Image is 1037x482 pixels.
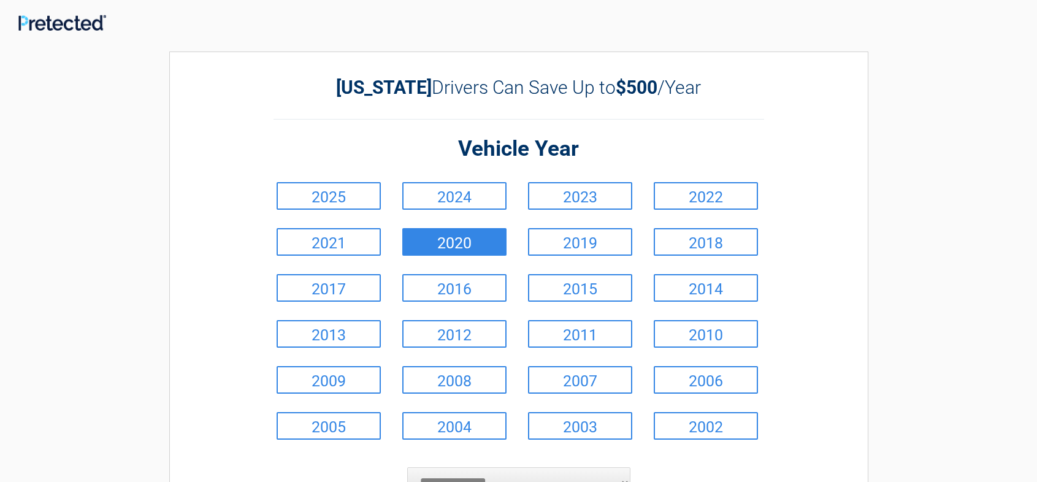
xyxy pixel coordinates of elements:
[277,320,381,348] a: 2013
[528,320,632,348] a: 2011
[402,274,507,302] a: 2016
[654,366,758,394] a: 2006
[277,228,381,256] a: 2021
[274,77,764,98] h2: Drivers Can Save Up to /Year
[402,182,507,210] a: 2024
[654,320,758,348] a: 2010
[402,366,507,394] a: 2008
[654,274,758,302] a: 2014
[274,135,764,164] h2: Vehicle Year
[654,412,758,440] a: 2002
[528,182,632,210] a: 2023
[336,77,432,98] b: [US_STATE]
[528,412,632,440] a: 2003
[277,366,381,394] a: 2009
[277,182,381,210] a: 2025
[528,366,632,394] a: 2007
[277,274,381,302] a: 2017
[402,228,507,256] a: 2020
[18,15,106,31] img: Main Logo
[616,77,657,98] b: $500
[277,412,381,440] a: 2005
[654,182,758,210] a: 2022
[528,274,632,302] a: 2015
[402,320,507,348] a: 2012
[654,228,758,256] a: 2018
[402,412,507,440] a: 2004
[528,228,632,256] a: 2019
